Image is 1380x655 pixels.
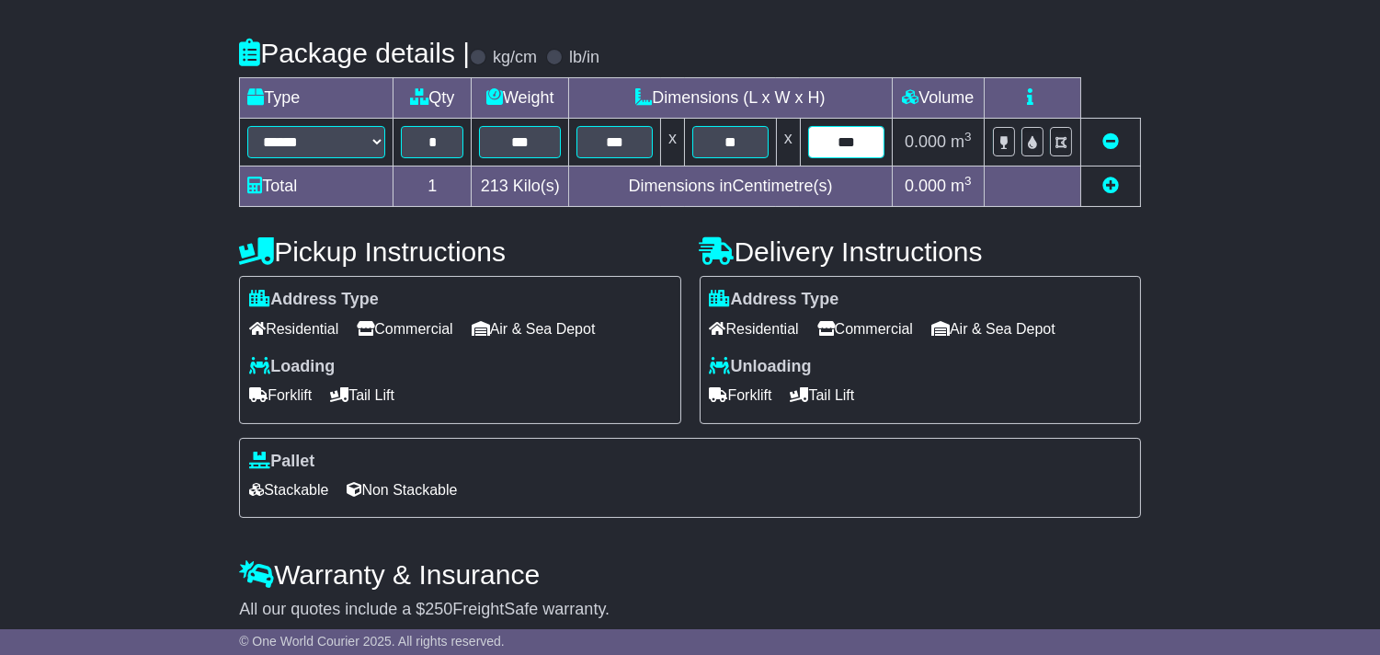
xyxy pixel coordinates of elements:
span: Air & Sea Depot [472,315,596,343]
h4: Pickup Instructions [239,236,680,267]
span: © One World Courier 2025. All rights reserved. [239,634,505,649]
td: 1 [393,167,472,207]
span: Forklift [249,381,312,409]
span: Non Stackable [347,476,457,504]
span: Residential [710,315,799,343]
h4: Warranty & Insurance [239,559,1141,590]
span: Commercial [817,315,913,343]
sup: 3 [964,174,972,188]
td: Qty [393,78,472,119]
span: m [951,177,972,195]
td: Dimensions in Centimetre(s) [569,167,893,207]
span: Air & Sea Depot [931,315,1055,343]
td: Volume [892,78,984,119]
td: x [661,119,685,167]
a: Add new item [1102,177,1119,195]
td: Total [240,167,393,207]
span: 250 [425,600,452,618]
span: Forklift [710,381,772,409]
span: m [951,132,972,151]
label: Pallet [249,452,314,472]
td: Dimensions (L x W x H) [569,78,893,119]
span: 0.000 [905,177,946,195]
span: 0.000 [905,132,946,151]
label: Address Type [249,290,379,310]
td: x [776,119,800,167]
label: Loading [249,357,335,377]
a: Remove this item [1102,132,1119,151]
h4: Package details | [239,38,470,68]
span: Tail Lift [330,381,394,409]
sup: 3 [964,130,972,144]
td: Type [240,78,393,119]
span: Stackable [249,476,328,504]
span: Residential [249,315,338,343]
td: Weight [472,78,569,119]
label: lb/in [569,48,599,68]
span: Tail Lift [791,381,855,409]
h4: Delivery Instructions [700,236,1141,267]
span: 213 [481,177,508,195]
label: kg/cm [493,48,537,68]
td: Kilo(s) [472,167,569,207]
span: Commercial [357,315,452,343]
label: Address Type [710,290,839,310]
div: All our quotes include a $ FreightSafe warranty. [239,600,1141,620]
label: Unloading [710,357,812,377]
